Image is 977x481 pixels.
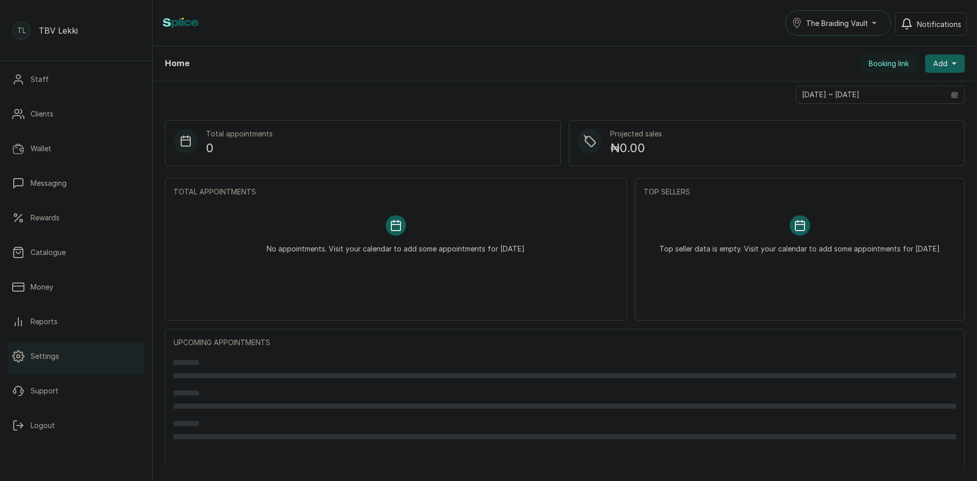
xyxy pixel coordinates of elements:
a: Wallet [8,134,144,163]
span: Add [933,59,947,69]
button: Add [925,54,965,73]
p: Messaging [31,178,67,188]
p: Total appointments [206,129,273,139]
h1: Home [165,58,189,70]
p: UPCOMING APPOINTMENTS [174,337,956,348]
p: Wallet [31,144,51,154]
button: Notifications [895,12,967,36]
p: Staff [31,74,49,84]
p: TL [17,25,26,36]
a: Support [8,377,144,405]
p: Rewards [31,213,60,223]
svg: calendar [951,91,958,98]
p: Reports [31,317,58,327]
button: Logout [8,411,144,440]
p: Support [31,386,59,396]
button: Booking link [860,54,917,73]
p: ₦0.00 [610,139,662,157]
a: Messaging [8,169,144,197]
p: Projected sales [610,129,662,139]
p: TBV Lekki [39,24,78,37]
a: Money [8,273,144,301]
a: Clients [8,100,144,128]
p: TOP SELLERS [644,187,956,197]
p: Logout [31,420,55,431]
p: Money [31,282,53,292]
p: Settings [31,351,59,361]
a: Staff [8,65,144,94]
span: The Braiding Vault [806,18,868,29]
span: Notifications [917,19,961,30]
p: 0 [206,139,273,157]
button: The Braiding Vault [785,10,891,36]
p: TOTAL APPOINTMENTS [174,187,618,197]
p: Top seller data is empty. Visit your calendar to add some appointments for [DATE] [659,236,940,254]
a: Settings [8,342,144,371]
input: Select date [796,86,945,103]
a: Rewards [8,204,144,232]
p: No appointments. Visit your calendar to add some appointments for [DATE] [267,236,525,254]
p: Clients [31,109,53,119]
p: Catalogue [31,247,66,258]
span: Booking link [869,59,909,69]
a: Catalogue [8,238,144,267]
a: Reports [8,307,144,336]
